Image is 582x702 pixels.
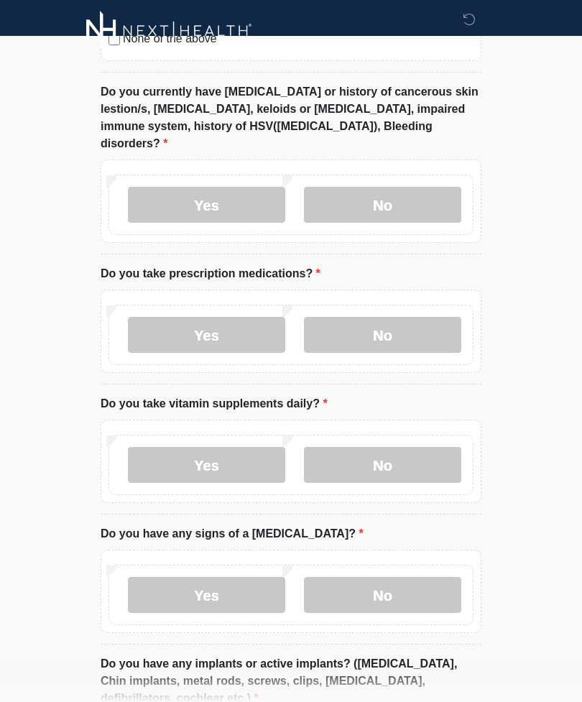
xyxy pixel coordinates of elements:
label: Do you take vitamin supplements daily? [101,395,328,412]
label: Do you take prescription medications? [101,265,320,282]
label: Yes [128,187,285,223]
label: No [304,187,461,223]
label: Do you currently have [MEDICAL_DATA] or history of cancerous skin lestion/s, [MEDICAL_DATA], kelo... [101,83,481,152]
label: Yes [128,577,285,613]
label: Yes [128,317,285,353]
label: No [304,447,461,483]
label: Do you have any signs of a [MEDICAL_DATA]? [101,525,364,542]
img: Next-Health Logo [86,11,252,50]
label: No [304,317,461,353]
label: Yes [128,447,285,483]
label: No [304,577,461,613]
